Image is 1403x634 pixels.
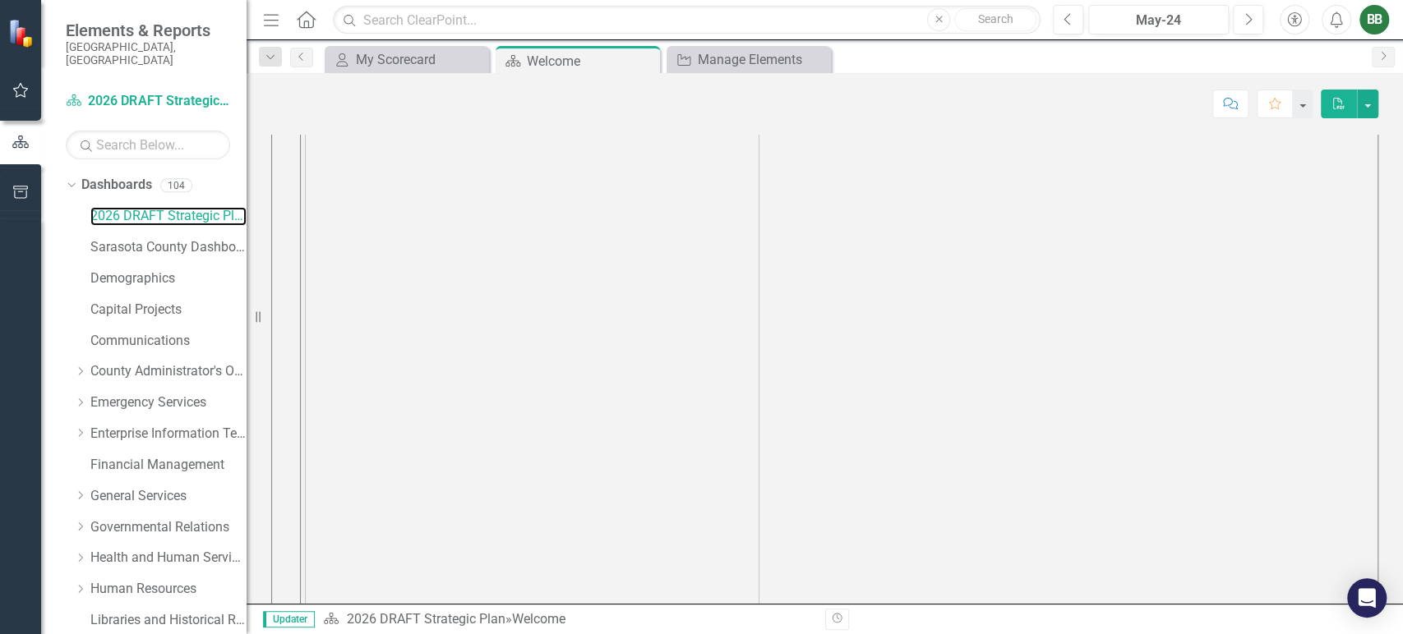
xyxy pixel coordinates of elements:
div: Open Intercom Messenger [1347,578,1387,618]
div: Welcome [527,51,656,71]
a: Demographics [90,269,247,288]
button: Search [954,8,1036,31]
a: Emergency Services [90,393,247,412]
a: Enterprise Information Technology [90,425,247,443]
span: Elements & Reports [66,21,230,40]
button: May-24 [1088,5,1229,34]
div: My Scorecard [356,49,485,70]
a: General Services [90,487,247,506]
a: Sarasota County Dashboard [90,238,247,257]
input: Search Below... [66,131,230,159]
a: Manage Elements [671,49,827,70]
a: 2026 DRAFT Strategic Plan [346,611,505,627]
div: » [323,610,812,629]
span: Updater [263,611,315,627]
div: 104 [160,178,192,192]
div: Welcome [511,611,565,627]
a: Human Resources [90,580,247,599]
a: Governmental Relations [90,518,247,537]
input: Search ClearPoint... [333,6,1041,34]
img: Annual%20Strategic%20Planning%20Process.JPG [305,93,759,618]
a: Dashboards [81,176,152,195]
a: My Scorecard [329,49,485,70]
a: 2026 DRAFT Strategic Plan [90,207,247,226]
a: Capital Projects [90,301,247,319]
a: Financial Management [90,456,247,475]
a: Libraries and Historical Resources [90,611,247,630]
button: BB [1359,5,1389,34]
small: [GEOGRAPHIC_DATA], [GEOGRAPHIC_DATA] [66,40,230,67]
div: May-24 [1094,11,1223,30]
a: Health and Human Services [90,549,247,567]
a: County Administrator's Office [90,362,247,381]
div: Manage Elements [698,49,827,70]
span: Search [978,12,1013,25]
img: ClearPoint Strategy [8,19,37,48]
a: Communications [90,332,247,351]
a: 2026 DRAFT Strategic Plan [66,92,230,111]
